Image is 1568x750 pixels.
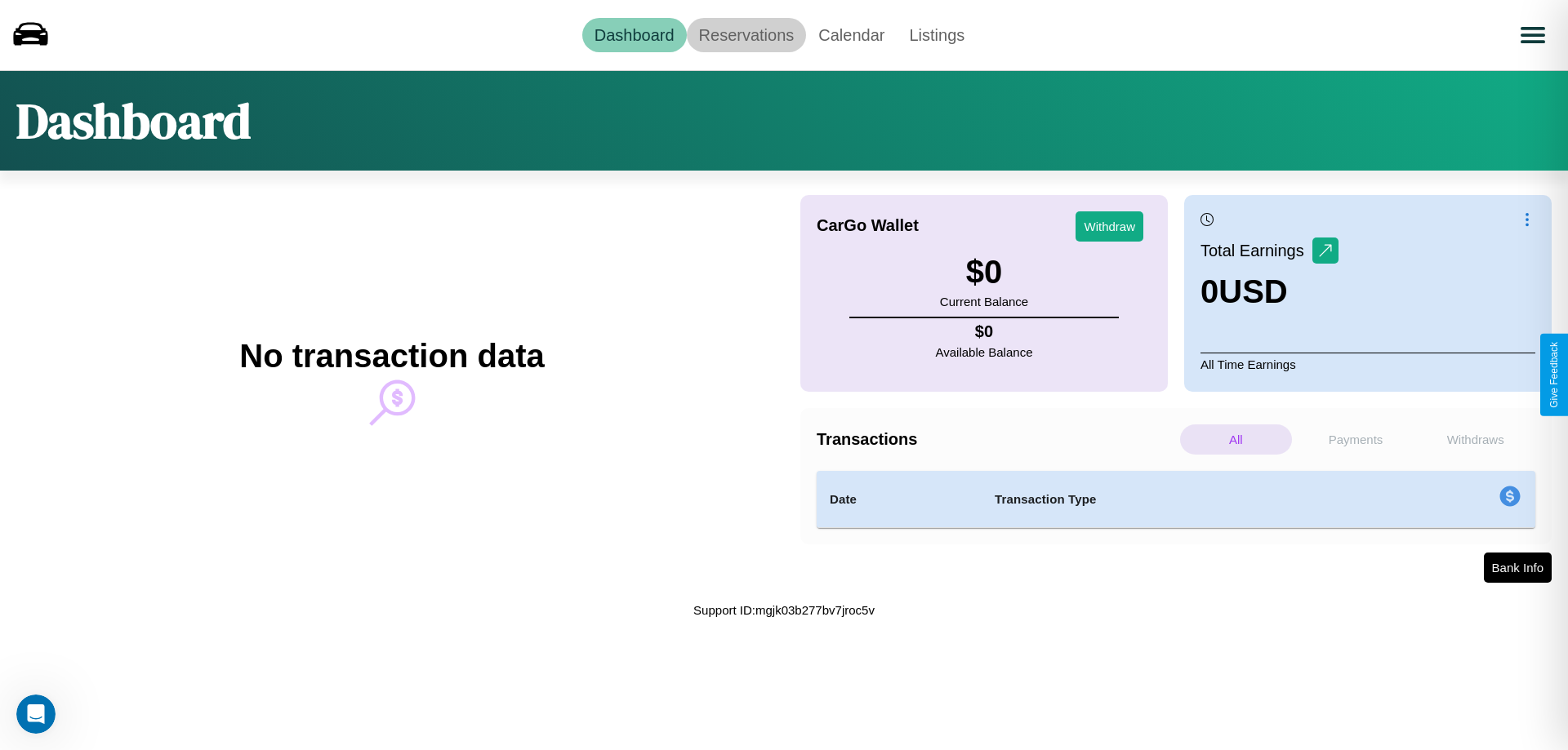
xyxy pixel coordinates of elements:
[940,291,1028,313] p: Current Balance
[940,254,1028,291] h3: $ 0
[817,471,1535,528] table: simple table
[936,341,1033,363] p: Available Balance
[897,18,977,52] a: Listings
[1548,342,1560,408] div: Give Feedback
[1076,211,1143,242] button: Withdraw
[1200,236,1312,265] p: Total Earnings
[16,87,251,154] h1: Dashboard
[817,216,919,235] h4: CarGo Wallet
[582,18,687,52] a: Dashboard
[1180,424,1292,455] p: All
[239,338,544,375] h2: No transaction data
[936,322,1033,341] h4: $ 0
[1200,353,1535,375] p: All Time Earnings
[16,695,56,734] iframe: Intercom live chat
[1510,12,1556,58] button: Open menu
[806,18,897,52] a: Calendar
[1419,424,1531,455] p: Withdraws
[1484,553,1552,583] button: Bank Info
[693,599,875,621] p: Support ID: mgjk03b277bv7jroc5v
[817,430,1176,449] h4: Transactions
[1300,424,1412,455] p: Payments
[687,18,807,52] a: Reservations
[1200,273,1339,310] h3: 0 USD
[830,490,969,509] h4: Date
[995,490,1365,509] h4: Transaction Type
